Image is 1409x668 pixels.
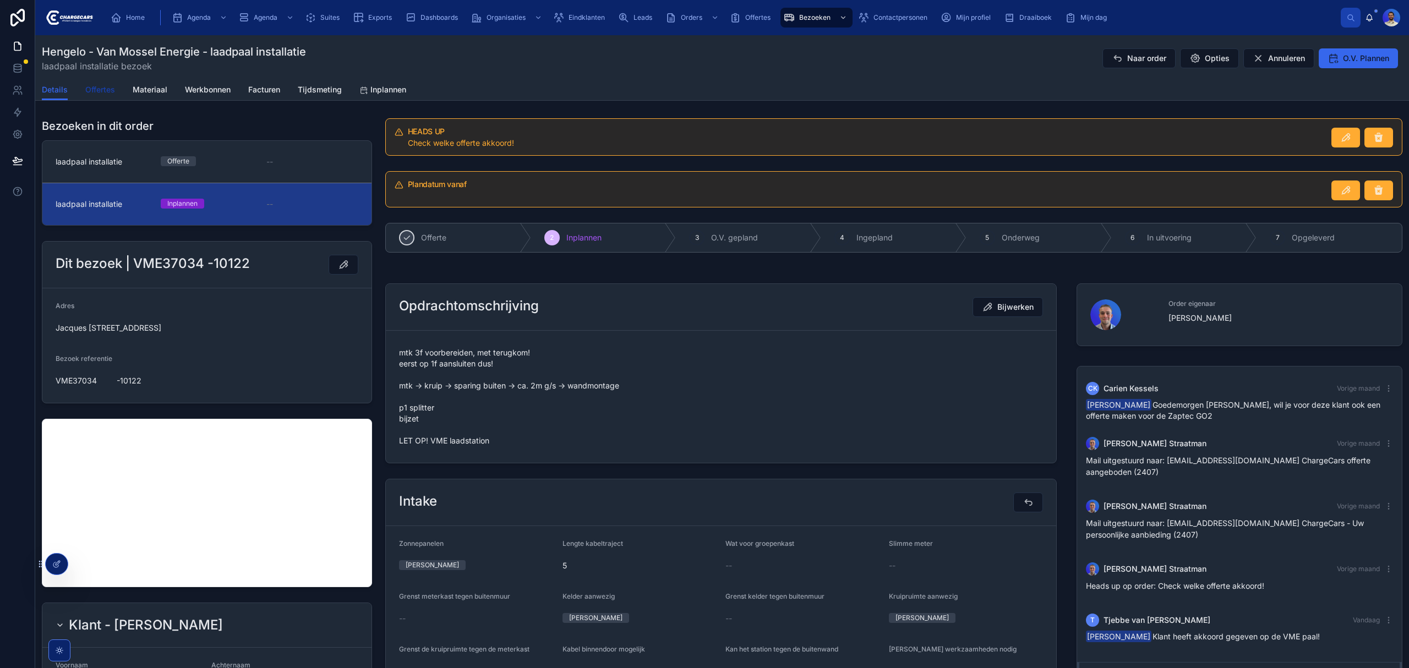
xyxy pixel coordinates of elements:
[799,13,831,22] span: Bezoeken
[399,347,1043,446] span: mtk 3f voorbereiden, met terugkom! eerst op 1f aansluiten dus! mtk -> kruip -> sparing buiten -> ...
[745,13,771,22] span: Offertes
[42,118,154,134] h1: Bezoeken in dit order
[133,84,167,95] span: Materiaal
[1319,48,1398,68] button: O.V. Plannen
[1353,616,1380,624] span: Vandaag
[42,141,372,183] a: laadpaal installatieOfferte--
[1127,53,1166,64] span: Naar order
[562,560,717,571] span: 5
[1086,631,1151,642] span: [PERSON_NAME]
[695,233,699,242] span: 3
[298,80,342,102] a: Tijdsmeting
[1168,299,1389,308] span: Order eigenaar
[1268,53,1305,64] span: Annuleren
[1337,384,1380,392] span: Vorige maand
[107,8,152,28] a: Home
[1104,383,1159,394] span: Carien Kessels
[1086,455,1393,478] p: Mail uitgestuurd naar: [EMAIL_ADDRESS][DOMAIN_NAME] ChargeCars offerte aangeboden (2407)
[42,84,68,95] span: Details
[168,8,233,28] a: Agenda
[1080,13,1107,22] span: Mijn dag
[254,13,277,22] span: Agenda
[56,322,358,333] span: Jacques [STREET_ADDRESS]
[725,613,732,624] span: --
[725,645,838,653] span: Kan het station tegen de buitenwand
[349,8,400,28] a: Exports
[973,297,1043,317] button: Bijwerken
[406,560,459,570] div: [PERSON_NAME]
[1001,8,1060,28] a: Draaiboek
[550,8,613,28] a: Eindklanten
[662,8,724,28] a: Orders
[69,616,223,634] h2: Klant - [PERSON_NAME]
[42,44,306,59] h1: Hengelo - Van Mossel Energie - laadpaal installatie
[780,8,853,28] a: Bezoeken
[42,59,306,73] span: laadpaal installatie bezoek
[133,80,167,102] a: Materiaal
[855,8,935,28] a: Contactpersonen
[56,255,250,272] h2: Dit bezoek | VME37034 -10122
[399,645,529,653] span: Grenst de kruipruimte tegen de meterkast
[399,592,510,600] span: Grenst meterkast tegen buitenmuur
[1090,616,1095,625] span: T
[408,128,1323,135] h5: HEADS UP
[42,80,68,101] a: Details
[1180,48,1239,68] button: Opties
[1019,13,1052,22] span: Draaiboek
[266,199,273,210] span: --
[1002,232,1040,243] span: Onderweg
[408,138,1323,149] div: Check welke offerte akkoord!
[187,13,211,22] span: Agenda
[85,80,115,102] a: Offertes
[1337,439,1380,447] span: Vorige maand
[399,539,444,547] span: Zonnepanelen
[1088,384,1097,393] span: CK
[266,156,273,167] span: --
[487,13,526,22] span: Organisaties
[562,592,615,600] span: Kelder aanwezig
[468,8,548,28] a: Organisaties
[937,8,998,28] a: Mijn profiel
[725,560,732,571] span: --
[85,84,115,95] span: Offertes
[1147,232,1192,243] span: In uitvoering
[1062,8,1115,28] a: Mijn dag
[1243,48,1314,68] button: Annuleren
[248,80,280,102] a: Facturen
[711,232,758,243] span: O.V. gepland
[569,613,622,623] div: [PERSON_NAME]
[44,9,93,26] img: App logo
[359,80,406,102] a: Inplannen
[856,232,893,243] span: Ingepland
[1086,517,1393,540] p: Mail uitgestuurd naar: [EMAIL_ADDRESS][DOMAIN_NAME] ChargeCars - Uw persoonlijke aanbieding (2407)
[725,592,824,600] span: Grenst kelder tegen buitenmuur
[550,233,554,242] span: 2
[562,539,623,547] span: Lengte kabeltraject
[615,8,660,28] a: Leads
[895,613,949,623] div: [PERSON_NAME]
[1276,233,1280,242] span: 7
[408,180,1323,188] h5: Plandatum vanaf
[1337,502,1380,510] span: Vorige maand
[167,156,189,166] div: Offerte
[402,8,466,28] a: Dashboards
[320,13,340,22] span: Suites
[1168,313,1389,324] span: [PERSON_NAME]
[889,560,895,571] span: --
[889,539,933,547] span: Slimme meter
[1086,580,1393,592] p: Heads up op order: Check welke offerte akkoord!
[569,13,605,22] span: Eindklanten
[985,233,989,242] span: 5
[1131,233,1134,242] span: 6
[562,645,645,653] span: Kabel binnendoor mogelijk
[235,8,299,28] a: Agenda
[1337,565,1380,573] span: Vorige maand
[681,13,702,22] span: Orders
[302,8,347,28] a: Suites
[399,492,437,510] h2: Intake
[370,84,406,95] span: Inplannen
[566,232,602,243] span: Inplannen
[408,138,514,147] span: Check welke offerte akkoord!
[56,375,358,386] span: VME37034 -10122
[42,183,372,225] a: laadpaal installatieInplannen--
